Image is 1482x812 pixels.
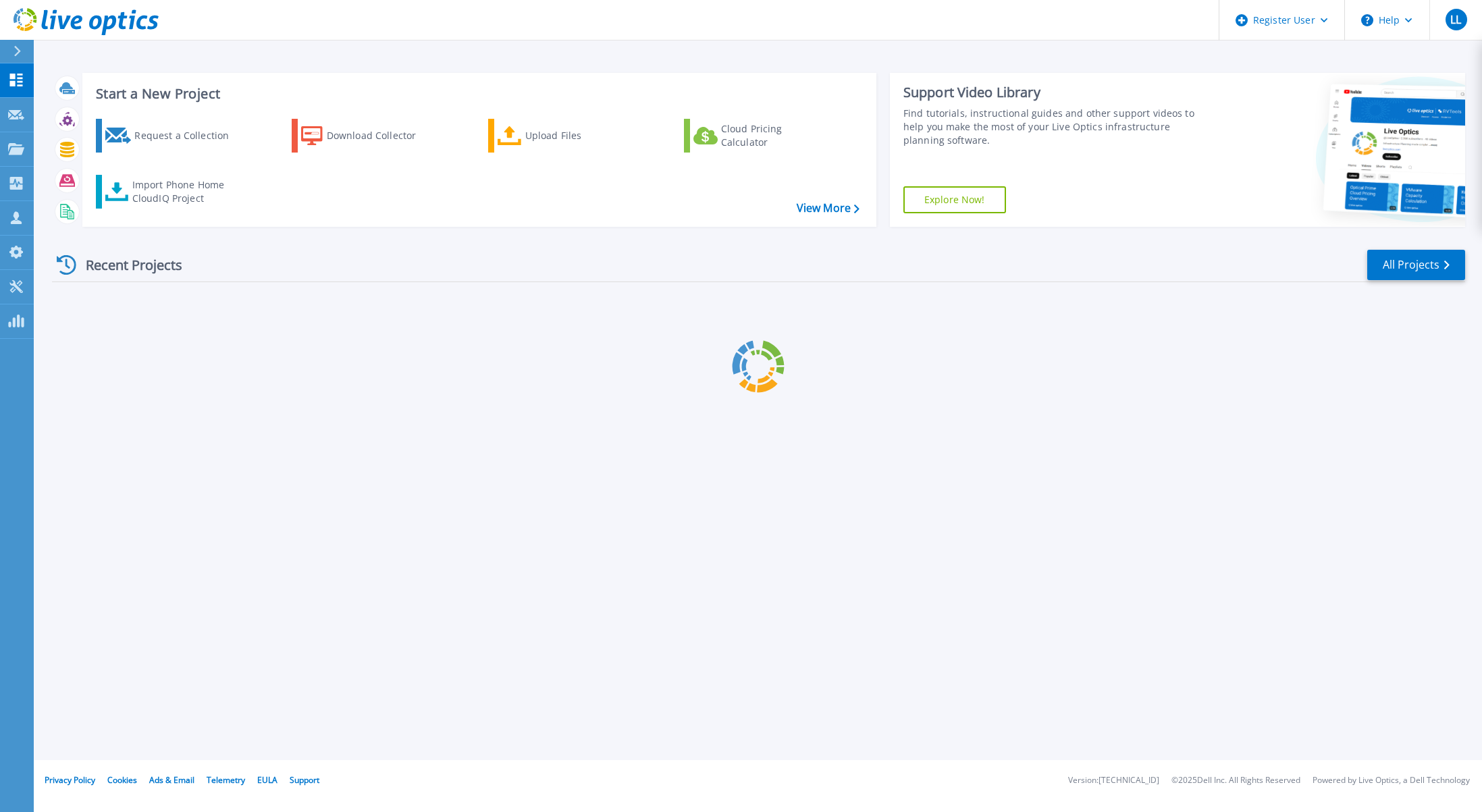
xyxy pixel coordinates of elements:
[684,119,835,153] a: Cloud Pricing Calculator
[1367,250,1465,280] a: All Projects
[721,122,829,149] div: Cloud Pricing Calculator
[132,178,238,205] div: Import Phone Home CloudIQ Project
[257,774,277,786] a: EULA
[134,122,242,149] div: Request a Collection
[1313,776,1470,785] li: Powered by Live Optics, a Dell Technology
[1171,776,1300,785] li: © 2025 Dell Inc. All Rights Reserved
[290,774,319,786] a: Support
[903,186,1006,213] a: Explore Now!
[488,119,639,153] a: Upload Files
[45,774,95,786] a: Privacy Policy
[903,84,1199,101] div: Support Video Library
[52,248,201,281] div: Recent Projects
[525,122,633,149] div: Upload Files
[1450,14,1461,25] span: LL
[96,86,859,101] h3: Start a New Project
[149,774,194,786] a: Ads & Email
[292,119,442,153] a: Download Collector
[1068,776,1159,785] li: Version: [TECHNICAL_ID]
[797,202,859,215] a: View More
[903,107,1199,147] div: Find tutorials, instructional guides and other support videos to help you make the most of your L...
[96,119,246,153] a: Request a Collection
[327,122,435,149] div: Download Collector
[207,774,245,786] a: Telemetry
[107,774,137,786] a: Cookies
